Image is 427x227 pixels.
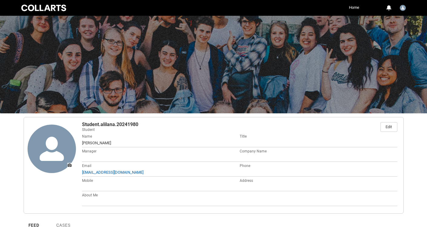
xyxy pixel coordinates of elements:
[386,122,392,132] div: Edit
[398,2,407,12] button: User Profile Student.alilana.20241980
[400,5,406,11] img: Student.alilana.20241980
[82,141,111,145] span: [PERSON_NAME]
[347,3,361,12] a: Home
[82,179,93,183] span: Mobile
[82,134,92,139] span: Name
[82,149,97,153] span: Manager
[82,122,138,127] span: Student.alilana.20241980
[240,149,267,153] span: Company Name
[82,170,143,175] a: [EMAIL_ADDRESS][DOMAIN_NAME]
[381,122,397,132] a: Edit
[240,134,247,139] span: Title
[240,179,253,183] span: Address
[82,193,98,197] span: About Me
[240,164,250,168] span: Phone
[28,125,76,173] a: Update Photo
[82,164,91,168] span: Email
[82,127,379,132] p: Student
